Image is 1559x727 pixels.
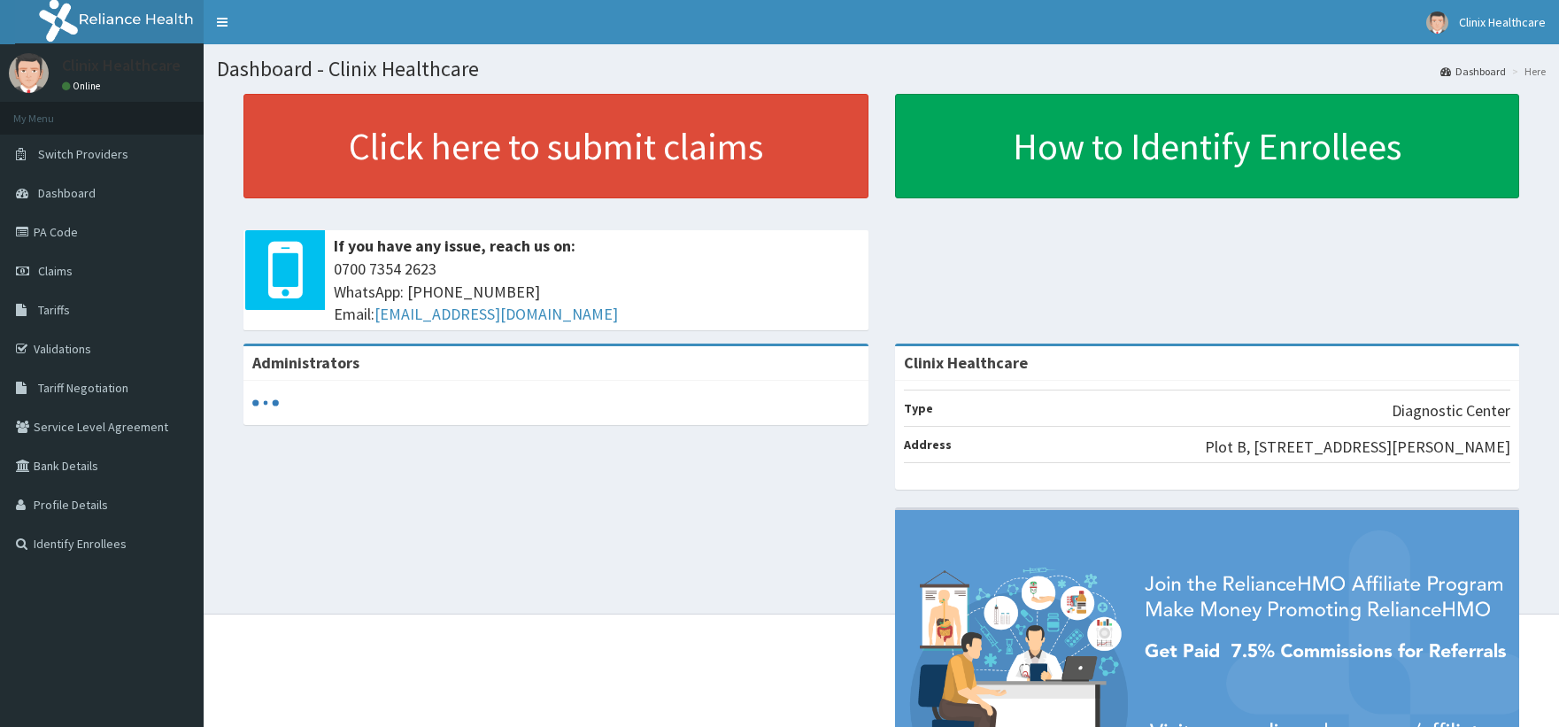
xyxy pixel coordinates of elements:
h1: Dashboard - Clinix Healthcare [217,58,1546,81]
strong: Clinix Healthcare [904,352,1028,373]
span: Switch Providers [38,146,128,162]
a: Online [62,80,104,92]
span: Dashboard [38,185,96,201]
img: User Image [1426,12,1448,34]
svg: audio-loading [252,390,279,416]
b: Type [904,400,933,416]
p: Diagnostic Center [1392,399,1510,422]
span: Clinix Healthcare [1459,14,1546,30]
b: If you have any issue, reach us on: [334,236,575,256]
p: Clinix Healthcare [62,58,181,73]
img: User Image [9,53,49,93]
a: [EMAIL_ADDRESS][DOMAIN_NAME] [374,304,618,324]
b: Administrators [252,352,359,373]
span: Tariffs [38,302,70,318]
a: Dashboard [1440,64,1506,79]
a: Click here to submit claims [243,94,868,198]
p: Plot B, [STREET_ADDRESS][PERSON_NAME] [1205,436,1510,459]
span: 0700 7354 2623 WhatsApp: [PHONE_NUMBER] Email: [334,258,860,326]
span: Tariff Negotiation [38,380,128,396]
a: How to Identify Enrollees [895,94,1520,198]
b: Address [904,437,952,452]
li: Here [1508,64,1546,79]
span: Claims [38,263,73,279]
